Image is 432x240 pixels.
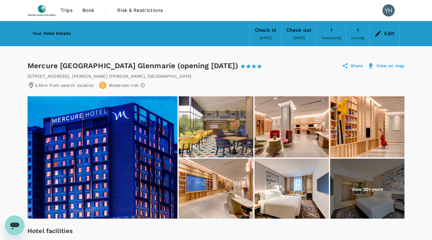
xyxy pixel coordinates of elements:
[117,7,163,14] span: Risk & Restrictions
[255,26,276,35] div: Check in
[28,4,56,17] img: Nippon Sanso Holdings Singapore Pte Ltd
[376,63,404,69] p: View on map
[5,216,24,235] iframe: Button to launch messaging window
[109,82,139,88] p: Moderate risk
[286,26,311,35] div: Check out
[330,159,404,220] img: Guest room
[28,96,177,219] img: Exterior
[28,61,268,71] div: Mercure [GEOGRAPHIC_DATA] Glenmarie (opening [DATE])
[293,36,305,40] span: [DATE]
[102,83,104,88] span: 2
[255,96,329,157] img: Exterior
[28,73,192,79] div: [STREET_ADDRESS] , [PERSON_NAME] [PERSON_NAME] , [GEOGRAPHIC_DATA]
[82,7,95,14] span: Book
[351,36,364,40] span: room(s)
[179,159,253,220] img: Exterior
[330,96,404,157] img: Exterior
[28,226,155,236] h6: Hotel facilities
[357,26,359,35] div: 1
[259,36,272,40] span: [DATE]
[330,26,333,35] div: 1
[32,30,71,37] h6: Your Hotel Details
[351,63,363,69] p: Share
[255,159,329,220] img: Guest room
[61,7,73,14] span: Trips
[352,186,383,192] p: View 20+ more
[384,29,394,38] div: Edit
[382,4,395,17] div: YH
[35,82,94,88] p: 5.5km from search location
[322,36,341,40] span: traveller(s)
[179,96,253,157] img: Exterior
